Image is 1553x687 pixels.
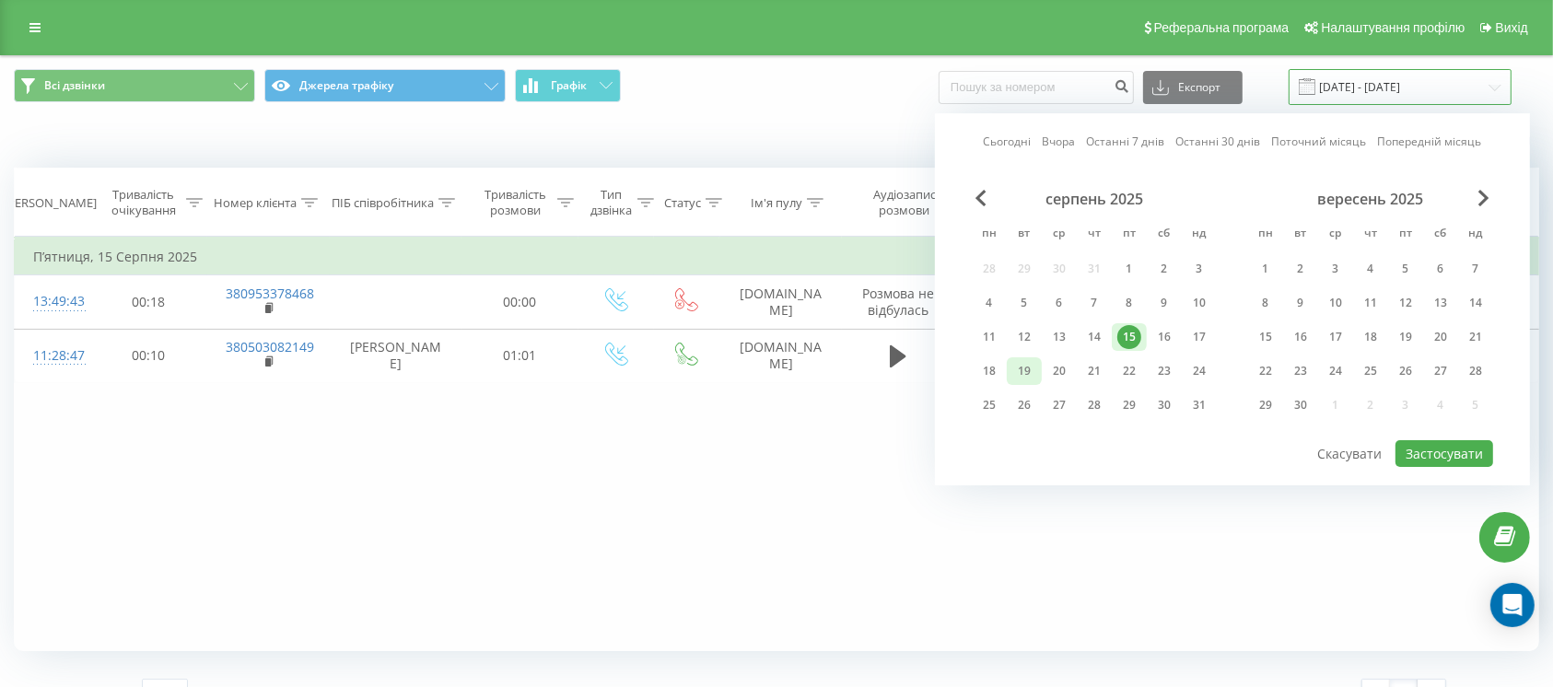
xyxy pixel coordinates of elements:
[972,289,1007,317] div: пн 4 серп 2025 р.
[1007,289,1042,317] div: вт 5 серп 2025 р.
[1147,357,1182,385] div: сб 23 серп 2025 р.
[1254,257,1278,281] div: 1
[751,195,802,211] div: Ім'я пулу
[1289,291,1313,315] div: 9
[1359,325,1383,349] div: 18
[1143,71,1243,104] button: Експорт
[1458,357,1493,385] div: нд 28 вер 2025 р.
[1077,357,1112,385] div: чт 21 серп 2025 р.
[226,338,314,355] a: 380503082149
[1248,357,1283,385] div: пн 22 вер 2025 р.
[972,323,1007,351] div: пн 11 серп 2025 р.
[719,329,842,382] td: [DOMAIN_NAME]
[1464,359,1488,383] div: 28
[1187,291,1211,315] div: 10
[1254,325,1278,349] div: 15
[1490,583,1535,627] div: Open Intercom Messenger
[1394,257,1418,281] div: 5
[1318,357,1353,385] div: ср 24 вер 2025 р.
[1043,134,1076,151] a: Вчора
[1378,134,1482,151] a: Попередній місяць
[1182,289,1217,317] div: нд 10 серп 2025 р.
[1182,255,1217,283] div: нд 3 серп 2025 р.
[1045,221,1073,249] abbr: середа
[1423,357,1458,385] div: сб 27 вер 2025 р.
[1318,323,1353,351] div: ср 17 вер 2025 р.
[1496,20,1528,35] span: Вихід
[1082,359,1106,383] div: 21
[1150,221,1178,249] abbr: субота
[1012,393,1036,417] div: 26
[1388,357,1423,385] div: пт 26 вер 2025 р.
[1082,291,1106,315] div: 7
[1429,325,1453,349] div: 20
[1152,257,1176,281] div: 2
[1254,291,1278,315] div: 8
[1308,440,1393,467] button: Скасувати
[1272,134,1367,151] a: Поточний місяць
[1394,325,1418,349] div: 19
[15,239,1539,275] td: П’ятниця, 15 Серпня 2025
[1248,289,1283,317] div: пн 8 вер 2025 р.
[972,391,1007,419] div: пн 25 серп 2025 р.
[1077,323,1112,351] div: чт 14 серп 2025 р.
[977,325,1001,349] div: 11
[478,187,554,218] div: Тривалість розмови
[1289,257,1313,281] div: 2
[1359,291,1383,315] div: 11
[89,329,207,382] td: 00:10
[44,78,105,93] span: Всі дзвінки
[1458,255,1493,283] div: нд 7 вер 2025 р.
[1147,289,1182,317] div: сб 9 серп 2025 р.
[1012,291,1036,315] div: 5
[1077,391,1112,419] div: чт 28 серп 2025 р.
[1187,257,1211,281] div: 3
[1458,323,1493,351] div: нд 21 вер 2025 р.
[14,69,255,102] button: Всі дзвінки
[1359,359,1383,383] div: 25
[551,79,587,92] span: Графік
[1042,289,1077,317] div: ср 6 серп 2025 р.
[1324,257,1348,281] div: 3
[1423,323,1458,351] div: сб 20 вер 2025 р.
[719,275,842,329] td: [DOMAIN_NAME]
[858,187,951,218] div: Аудіозапис розмови
[1464,325,1488,349] div: 21
[1427,221,1454,249] abbr: субота
[1152,359,1176,383] div: 23
[461,329,579,382] td: 01:01
[1289,325,1313,349] div: 16
[1012,325,1036,349] div: 12
[862,285,934,319] span: Розмова не відбулась
[1147,255,1182,283] div: сб 2 серп 2025 р.
[1176,134,1261,151] a: Останні 30 днів
[1423,289,1458,317] div: сб 13 вер 2025 р.
[1080,221,1108,249] abbr: четвер
[664,195,701,211] div: Статус
[1283,357,1318,385] div: вт 23 вер 2025 р.
[1115,221,1143,249] abbr: п’ятниця
[977,393,1001,417] div: 25
[1464,257,1488,281] div: 7
[1462,221,1489,249] abbr: неділя
[1012,359,1036,383] div: 19
[1318,289,1353,317] div: ср 10 вер 2025 р.
[1254,393,1278,417] div: 29
[1082,325,1106,349] div: 14
[1147,391,1182,419] div: сб 30 серп 2025 р.
[1117,325,1141,349] div: 15
[977,359,1001,383] div: 18
[106,187,181,218] div: Тривалість очікування
[1152,393,1176,417] div: 30
[1394,291,1418,315] div: 12
[1353,323,1388,351] div: чт 18 вер 2025 р.
[33,338,71,374] div: 11:28:47
[515,69,621,102] button: Графік
[972,190,1217,208] div: серпень 2025
[1324,359,1348,383] div: 24
[1182,357,1217,385] div: нд 24 серп 2025 р.
[89,275,207,329] td: 00:18
[1154,20,1290,35] span: Реферальна програма
[1353,255,1388,283] div: чт 4 вер 2025 р.
[1322,221,1349,249] abbr: середа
